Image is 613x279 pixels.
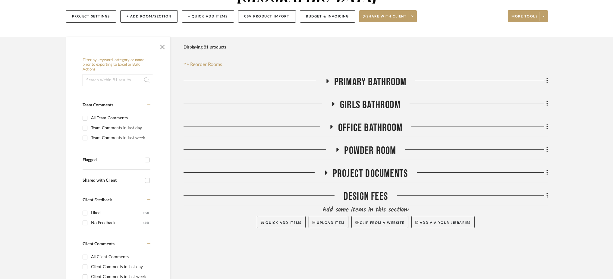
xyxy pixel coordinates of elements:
[511,14,538,23] span: More tools
[91,252,149,262] div: All Client Comments
[257,216,306,228] button: Quick Add Items
[184,41,226,53] div: Displaying 81 products
[83,178,142,183] div: Shared with Client
[184,206,548,214] div: Add some items in this section:
[83,103,113,107] span: Team Comments
[300,10,355,23] button: Budget & Invoicing
[143,208,149,218] div: (23)
[351,216,408,228] button: Clip from a website
[182,10,234,23] button: + Quick Add Items
[359,10,417,22] button: Share with client
[363,14,407,23] span: Share with client
[91,208,143,218] div: Liked
[508,10,548,22] button: More tools
[344,144,396,157] span: Powder Room
[83,158,142,163] div: Flagged
[309,216,348,228] button: Upload Item
[143,218,149,228] div: (44)
[184,61,222,68] button: Reorder Rooms
[83,198,112,202] span: Client Feedback
[120,10,178,23] button: + Add Room/Section
[333,167,408,180] span: Project Documents
[340,99,401,111] span: Girls Bathroom
[156,40,168,52] button: Close
[338,121,402,134] span: Office Bathroom
[334,76,406,89] span: Primary Bathroom
[83,58,153,72] h6: Filter by keyword, category or name prior to exporting to Excel or Bulk Actions
[238,10,296,23] button: CSV Product Import
[190,61,222,68] span: Reorder Rooms
[66,10,116,23] button: Project Settings
[83,242,115,246] span: Client Comments
[91,218,143,228] div: No Feedback
[91,133,149,143] div: Team Comments in last week
[91,262,149,272] div: Client Comments in last day
[83,74,153,86] input: Search within 81 results
[411,216,475,228] button: Add via your libraries
[91,113,149,123] div: All Team Comments
[266,221,302,224] span: Quick Add Items
[91,123,149,133] div: Team Comments in last day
